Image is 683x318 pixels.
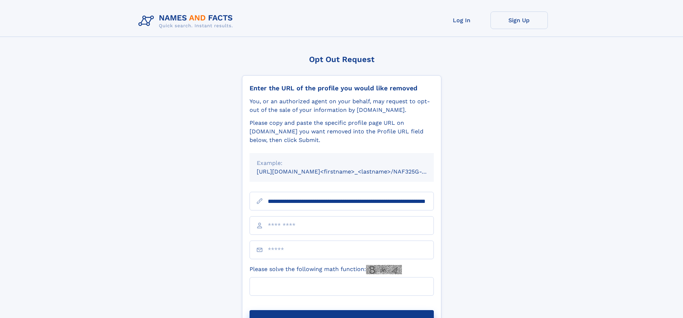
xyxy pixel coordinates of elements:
[433,11,490,29] a: Log In
[490,11,548,29] a: Sign Up
[250,97,434,114] div: You, or an authorized agent on your behalf, may request to opt-out of the sale of your informatio...
[257,168,447,175] small: [URL][DOMAIN_NAME]<firstname>_<lastname>/NAF325G-xxxxxxxx
[136,11,239,31] img: Logo Names and Facts
[250,119,434,144] div: Please copy and paste the specific profile page URL on [DOMAIN_NAME] you want removed into the Pr...
[242,55,441,64] div: Opt Out Request
[257,159,427,167] div: Example:
[250,84,434,92] div: Enter the URL of the profile you would like removed
[250,265,402,274] label: Please solve the following math function:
